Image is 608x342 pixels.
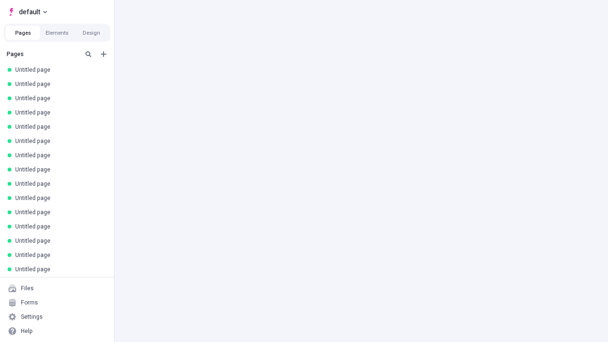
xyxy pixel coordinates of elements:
button: Add new [98,48,109,60]
button: Pages [6,26,40,40]
div: Untitled page [15,152,103,159]
div: Untitled page [15,209,103,216]
span: default [19,6,40,18]
div: Help [21,327,33,335]
div: Untitled page [15,123,103,131]
div: Pages [7,50,79,58]
div: Untitled page [15,66,103,74]
div: Untitled page [15,109,103,116]
button: Elements [40,26,74,40]
div: Untitled page [15,237,103,245]
div: Untitled page [15,80,103,88]
div: Untitled page [15,95,103,102]
div: Forms [21,299,38,306]
button: Select site [4,5,51,19]
div: Files [21,285,34,292]
button: Design [74,26,108,40]
div: Untitled page [15,137,103,145]
div: Settings [21,313,43,321]
div: Untitled page [15,194,103,202]
div: Untitled page [15,166,103,173]
div: Untitled page [15,251,103,259]
div: Untitled page [15,180,103,188]
div: Untitled page [15,266,103,273]
div: Untitled page [15,223,103,230]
